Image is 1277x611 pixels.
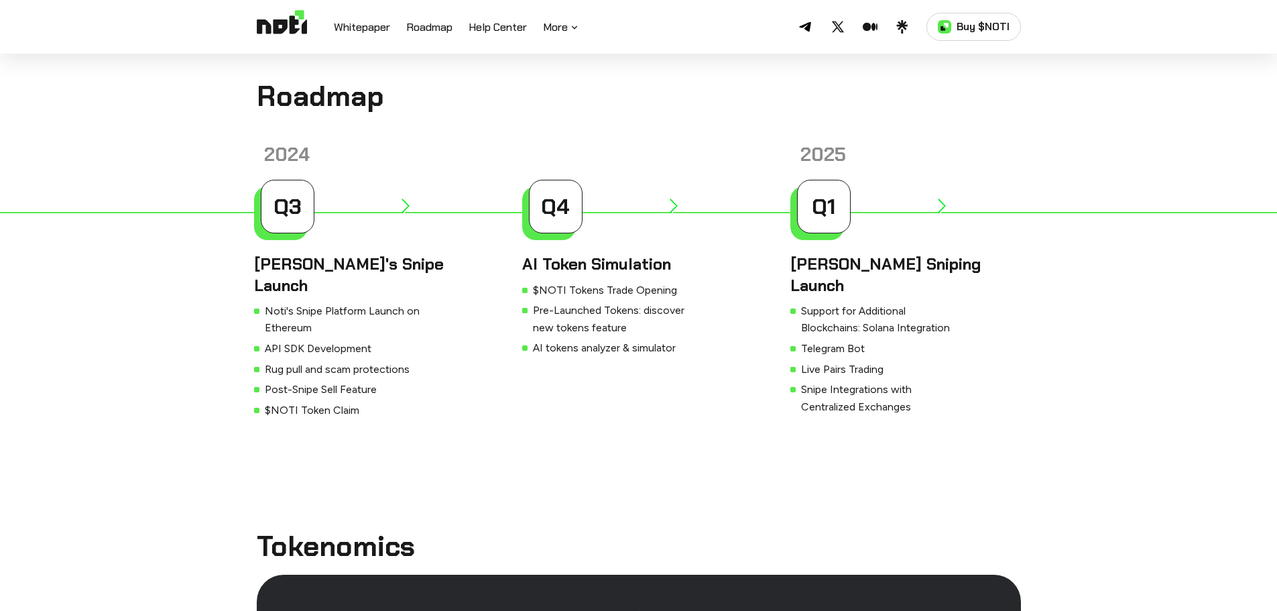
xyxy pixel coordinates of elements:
a: Help Center [469,19,527,37]
h5: AI Token Simulation [522,254,769,274]
li: Snipe Integrations with Centralized Exchanges [790,381,961,415]
li: Support for Additional Blockchains: Solana Integration [790,302,961,337]
li: API SDK Development [254,340,425,357]
li: $NOTI Tokens Trade Opening [522,282,693,299]
h3: Q3 [273,196,302,219]
li: Rug pull and scam protections [254,361,425,378]
li: Live Pairs Trading [790,361,961,378]
h3: Q1 [812,196,835,219]
li: Post-Snipe Sell Feature [254,381,425,398]
li: Telegram Bot [790,340,961,357]
a: Whitepaper [334,19,390,37]
h2: Tokenomics [257,532,1021,561]
a: Roadmap [406,19,452,37]
h2: Roadmap [257,82,1021,111]
h4: 2024 [264,143,501,167]
h5: [PERSON_NAME]'s Snipe Launch [254,254,501,295]
h5: [PERSON_NAME] Sniping Launch [790,254,1037,295]
li: Noti's Snipe Platform Launch on Ethereum [254,302,425,337]
img: Logo [257,10,307,44]
h4: 2025 [800,143,1037,167]
li: Pre-Launched Tokens: discover new tokens feature [522,302,693,336]
li: AI tokens analyzer & simulator [522,339,693,357]
li: $NOTI Token Claim [254,402,425,419]
h3: Q4 [541,196,570,219]
a: Buy $NOTI [926,13,1021,41]
button: More [543,19,580,36]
